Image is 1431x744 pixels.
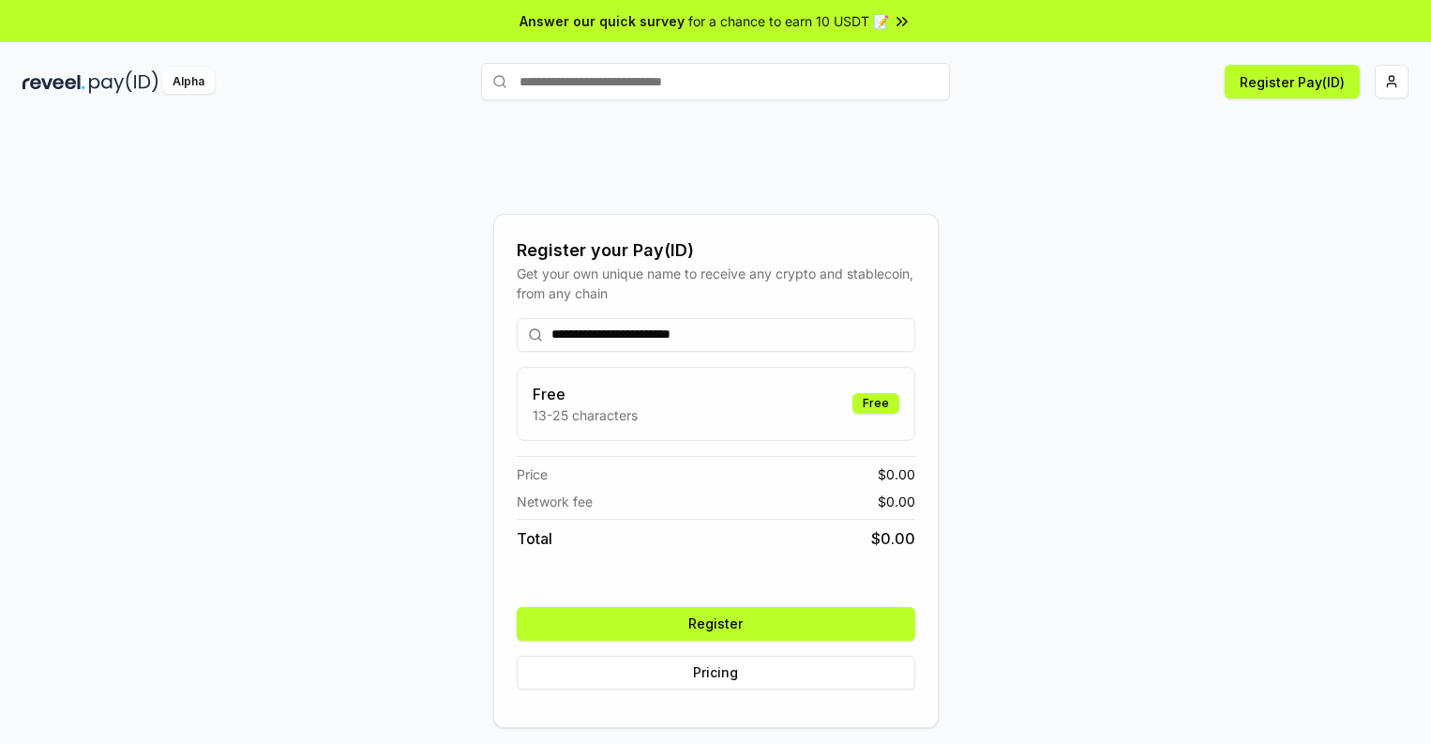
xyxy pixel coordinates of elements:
[852,393,899,414] div: Free
[1225,65,1360,99] button: Register Pay(ID)
[23,70,85,94] img: reveel_dark
[517,656,915,690] button: Pricing
[878,464,915,484] span: $ 0.00
[517,264,915,303] div: Get your own unique name to receive any crypto and stablecoin, from any chain
[520,11,685,31] span: Answer our quick survey
[517,527,552,550] span: Total
[517,607,915,641] button: Register
[162,70,215,94] div: Alpha
[871,527,915,550] span: $ 0.00
[533,383,638,405] h3: Free
[517,464,548,484] span: Price
[89,70,158,94] img: pay_id
[517,237,915,264] div: Register your Pay(ID)
[878,492,915,511] span: $ 0.00
[517,492,593,511] span: Network fee
[688,11,889,31] span: for a chance to earn 10 USDT 📝
[533,405,638,425] p: 13-25 characters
